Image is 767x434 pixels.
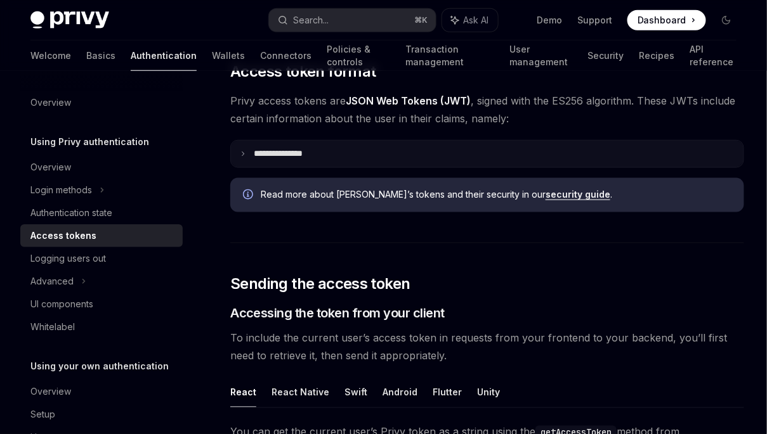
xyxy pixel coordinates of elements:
img: dark logo [30,11,109,29]
a: Whitelabel [20,316,183,338]
div: UI components [30,297,93,312]
a: Support [577,14,612,27]
button: Android [383,378,417,407]
div: Advanced [30,274,74,289]
a: Authentication state [20,201,183,224]
a: Welcome [30,41,71,71]
h5: Using your own authentication [30,359,169,374]
span: Privy access tokens are , signed with the ES256 algorithm. These JWTs include certain information... [230,92,744,127]
a: Logging users out [20,247,183,270]
h5: Using Privy authentication [30,134,149,150]
svg: Info [243,189,256,202]
button: Flutter [433,378,462,407]
a: User management [509,41,572,71]
a: Wallets [212,41,245,71]
a: security guide [546,189,610,200]
a: Recipes [639,41,674,71]
button: React [230,378,256,407]
a: Basics [86,41,115,71]
div: Access tokens [30,228,96,243]
a: Access tokens [20,224,183,247]
button: Unity [477,378,500,407]
a: Overview [20,156,183,179]
a: Authentication [131,41,197,71]
a: Transaction management [406,41,494,71]
button: Search...⌘K [269,9,435,32]
span: Accessing the token from your client [230,304,445,322]
a: JSON Web Tokens (JWT) [346,94,471,108]
span: To include the current user’s access token in requests from your frontend to your backend, you’ll... [230,329,744,365]
a: Security [587,41,624,71]
button: Toggle dark mode [716,10,737,30]
div: Overview [30,384,71,399]
a: Setup [20,403,183,426]
span: Access token format [230,61,376,82]
span: Sending the access token [230,274,410,294]
button: Ask AI [442,9,498,32]
div: Overview [30,160,71,175]
a: Overview [20,380,183,403]
a: API reference [690,41,737,71]
span: Read more about [PERSON_NAME]’s tokens and their security in our . [261,188,731,201]
a: Overview [20,91,183,114]
a: Connectors [260,41,311,71]
div: Overview [30,95,71,110]
a: Demo [537,14,562,27]
a: Policies & controls [327,41,391,71]
div: Authentication state [30,205,112,220]
button: Swift [344,378,367,407]
div: Whitelabel [30,319,75,335]
div: Login methods [30,182,92,198]
a: UI components [20,293,183,316]
div: Search... [293,13,329,28]
span: Dashboard [638,14,686,27]
div: Setup [30,407,55,422]
a: Dashboard [627,10,706,30]
div: Logging users out [30,251,106,266]
span: ⌘ K [415,15,428,25]
span: Ask AI [464,14,489,27]
button: React Native [272,378,329,407]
